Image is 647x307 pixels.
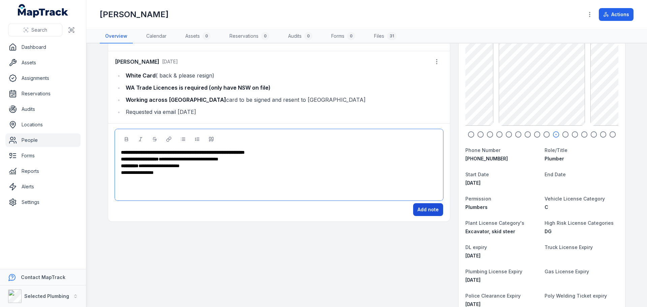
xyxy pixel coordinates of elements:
strong: White Card [126,72,156,79]
span: Vehicle License Category [545,196,605,202]
span: Role/Title [545,147,567,153]
li: ( back & please resign) [124,71,443,80]
span: Phone Number [465,147,500,153]
span: DG [545,228,552,234]
a: Reservations [5,87,81,100]
a: Overview [100,29,133,43]
a: Files31 [369,29,402,43]
button: Link [163,133,175,145]
strong: Selected Plumbing [24,293,69,299]
a: People [5,133,81,147]
div: 0 [304,32,312,40]
a: Assignments [5,71,81,85]
a: MapTrack [18,4,68,18]
a: Audits0 [283,29,318,43]
span: Excavator, skid steer [465,228,515,234]
span: DL expiry [465,244,487,250]
span: High Risk License Categories [545,220,614,226]
a: Forms [5,149,81,162]
time: 2/11/2032, 12:00:00 AM [465,253,481,258]
a: Forms0 [326,29,361,43]
time: 3/1/2026, 12:00:00 AM [465,301,481,307]
a: Audits [5,102,81,116]
time: 3/5/2024, 12:00:00 AM [465,180,481,186]
button: Bulleted List [177,133,189,145]
div: 0 [261,32,269,40]
a: Alerts [5,180,81,193]
span: Search [31,27,47,33]
strong: Working across [GEOGRAPHIC_DATA] [126,96,226,103]
div: 0 [203,32,211,40]
span: Poly Welding Ticket expiry [545,293,607,299]
a: Assets0 [180,29,216,43]
button: Add note [413,203,443,216]
span: Plant License Category's [465,220,524,226]
span: [DATE] [465,277,481,283]
span: Plumbing License Expiry [465,269,522,274]
button: Bold [121,133,132,145]
span: [DATE] [162,59,178,64]
li: Requested via email [DATE] [124,107,443,117]
span: [DATE] [465,253,481,258]
a: Reports [5,164,81,178]
span: Start Date [465,172,489,177]
a: Locations [5,118,81,131]
span: C [545,204,548,210]
h1: [PERSON_NAME] [100,9,168,20]
button: Strikethrough [149,133,160,145]
strong: Contact MapTrack [21,274,65,280]
strong: WA Trade Licences is required (only have NSW on file) [126,84,271,91]
div: 0 [347,32,355,40]
li: card to be signed and resent to [GEOGRAPHIC_DATA] [124,95,443,104]
a: Reservations0 [224,29,275,43]
span: End Date [545,172,566,177]
time: 5/22/2027, 12:00:00 AM [465,277,481,283]
button: Italic [135,133,146,145]
span: Truck License Expiry [545,244,593,250]
span: Permission [465,196,491,202]
button: Ordered List [191,133,203,145]
strong: [PERSON_NAME] [115,58,159,66]
a: Dashboard [5,40,81,54]
button: Blockquote [206,133,217,145]
span: Plumber [545,156,564,161]
button: Actions [599,8,634,21]
span: [DATE] [465,180,481,186]
span: Plumbers [465,204,488,210]
a: Calendar [141,29,172,43]
time: 8/20/2025, 9:53:34 AM [162,59,178,64]
a: Assets [5,56,81,69]
span: [PHONE_NUMBER] [465,156,508,161]
button: Search [8,24,62,36]
span: Gas License Expiry [545,269,589,274]
span: Police Clearance Expiry [465,293,521,299]
span: [DATE] [465,301,481,307]
a: Settings [5,195,81,209]
div: 31 [387,32,397,40]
